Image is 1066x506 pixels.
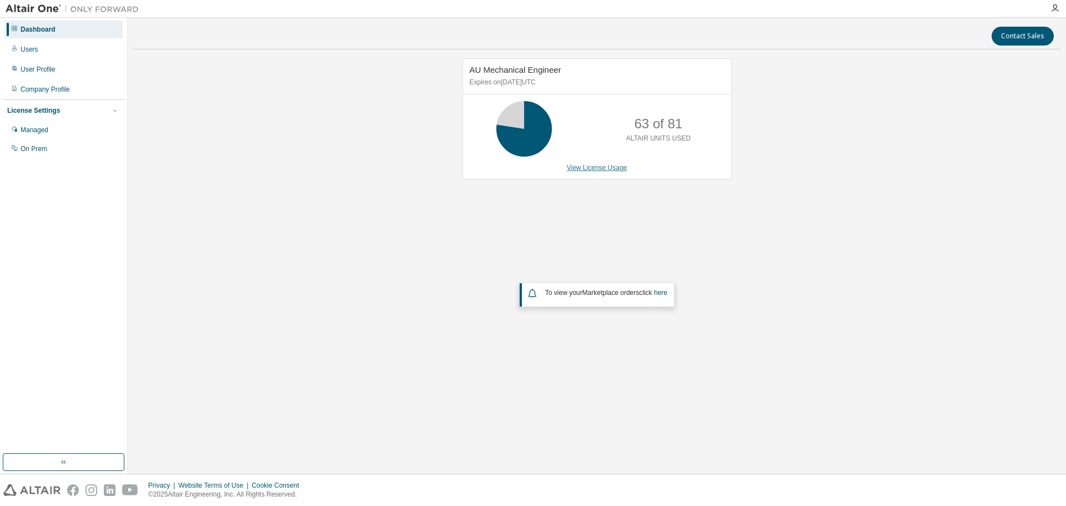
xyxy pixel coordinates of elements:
[148,490,306,499] p: © 2025 Altair Engineering, Inc. All Rights Reserved.
[122,484,138,496] img: youtube.svg
[6,3,144,14] img: Altair One
[178,481,252,490] div: Website Terms of Use
[582,289,640,297] em: Marketplace orders
[86,484,97,496] img: instagram.svg
[104,484,115,496] img: linkedin.svg
[21,45,38,54] div: Users
[470,78,722,87] p: Expires on [DATE] UTC
[67,484,79,496] img: facebook.svg
[545,289,667,297] span: To view your click
[626,134,691,143] p: ALTAIR UNITS USED
[634,114,682,133] p: 63 of 81
[21,144,47,153] div: On Prem
[148,481,178,490] div: Privacy
[470,65,561,74] span: AU Mechanical Engineer
[3,484,61,496] img: altair_logo.svg
[7,106,60,115] div: License Settings
[992,27,1054,46] button: Contact Sales
[21,85,70,94] div: Company Profile
[21,65,56,74] div: User Profile
[567,164,627,172] a: View License Usage
[654,289,667,297] a: here
[21,25,56,34] div: Dashboard
[21,126,48,134] div: Managed
[252,481,305,490] div: Cookie Consent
